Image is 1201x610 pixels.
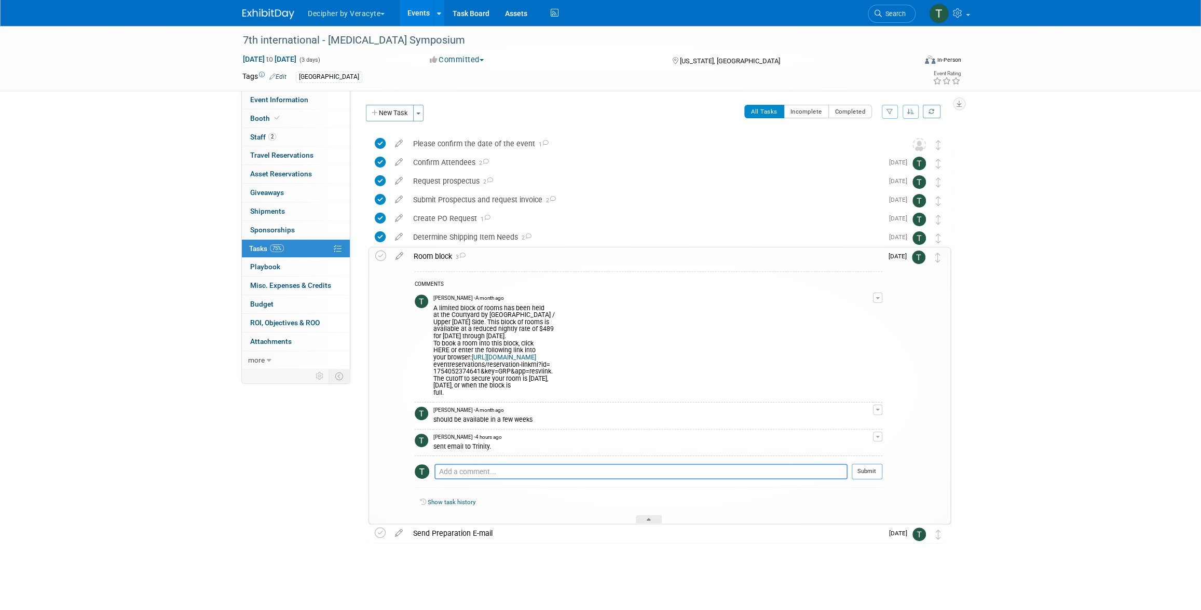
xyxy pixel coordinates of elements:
i: Move task [936,159,941,169]
span: Playbook [250,262,280,271]
span: Asset Reservations [250,170,312,178]
a: Misc. Expenses & Credits [242,276,350,295]
a: [URL][DOMAIN_NAME] [472,354,536,361]
a: edit [390,139,408,148]
span: [US_STATE], [GEOGRAPHIC_DATA] [679,57,780,65]
td: Personalize Event Tab Strip [311,369,329,383]
i: Move task [936,196,941,206]
a: edit [390,252,408,261]
a: Booth [242,109,350,128]
img: Tony Alvarado [912,251,925,264]
span: 3 [452,254,466,260]
span: [PERSON_NAME] - A month ago [433,295,504,302]
a: Search [868,5,916,23]
button: Completed [828,105,872,118]
img: Tony Alvarado [912,157,926,170]
img: Tony Alvarado [912,213,926,226]
button: Submit [852,464,882,479]
span: Tasks [249,244,284,253]
a: Budget [242,295,350,313]
button: Committed [426,54,488,65]
div: [GEOGRAPHIC_DATA] [296,72,362,82]
div: Create PO Request [408,210,883,227]
span: 2 [480,178,493,185]
span: Search [882,10,906,18]
button: All Tasks [744,105,784,118]
div: 7th international - [MEDICAL_DATA] Symposium [239,31,900,50]
img: Tony Alvarado [912,175,926,189]
a: Shipments [242,202,350,220]
a: Asset Reservations [242,165,350,183]
a: edit [390,214,408,223]
span: Attachments [250,337,292,345]
a: Event Information [242,91,350,109]
div: sent email to Trinity. [433,441,873,451]
a: Staff2 [242,128,350,146]
a: Giveaways [242,184,350,202]
div: Please confirm the date of the event [408,135,892,152]
span: [PERSON_NAME] - 4 hours ago [433,434,502,441]
span: ROI, Objectives & ROO [250,318,320,327]
i: Move task [936,233,941,243]
span: Shipments [250,207,285,215]
span: Budget [250,300,274,308]
span: [DATE] [889,159,912,166]
span: Event Information [250,95,308,104]
span: [DATE] [889,196,912,203]
div: Request prospectus [408,172,883,190]
a: edit [390,176,408,186]
span: more [248,356,265,364]
span: Giveaways [250,188,284,197]
i: Booth reservation complete [275,115,280,121]
a: Refresh [923,105,940,118]
img: Tony Alvarado [912,194,926,207]
button: Incomplete [784,105,829,118]
a: Show task history [428,498,475,506]
img: Tony Alvarado [415,295,428,308]
span: [PERSON_NAME] - A month ago [433,407,504,414]
a: ROI, Objectives & ROO [242,314,350,332]
div: COMMENTS [415,280,882,290]
span: [DATE] [DATE] [242,54,297,64]
a: Sponsorships [242,221,350,239]
i: Move task [936,215,941,225]
span: 2 [518,234,531,241]
div: Confirm Attendees [408,154,883,171]
div: Determine Shipping Item Needs [408,228,883,246]
td: Toggle Event Tabs [329,369,350,383]
div: In-Person [937,56,961,64]
div: should be available in a few weeks [433,414,873,424]
span: 2 [475,160,489,167]
span: Booth [250,114,282,122]
div: A limited block of rooms has been held at the Courtyard by [GEOGRAPHIC_DATA] / Upper [DATE] Side.... [433,302,873,397]
button: New Task [366,105,414,121]
a: more [242,351,350,369]
span: [DATE] [889,215,912,222]
i: Move task [936,140,941,150]
a: Tasks75% [242,240,350,258]
img: Tony Alvarado [912,528,926,541]
a: Edit [269,73,286,80]
img: Format-Inperson.png [925,56,935,64]
div: Event Format [854,54,961,70]
img: Tony Alvarado [912,231,926,245]
a: Travel Reservations [242,146,350,164]
img: Tony Alvarado [415,407,428,420]
img: Tony Alvarado [929,4,949,23]
img: Tony Alvarado [415,464,429,479]
span: to [265,55,275,63]
i: Move task [935,253,940,262]
span: [DATE] [889,530,912,537]
span: Travel Reservations [250,151,313,159]
span: 75% [270,244,284,252]
td: Tags [242,71,286,83]
span: [DATE] [889,177,912,185]
a: edit [390,195,408,204]
img: Unassigned [912,138,926,151]
img: ExhibitDay [242,9,294,19]
a: Attachments [242,332,350,351]
span: [DATE] [889,233,912,241]
img: Tony Alvarado [415,434,428,447]
a: edit [390,529,408,538]
div: Send Preparation E-mail [408,524,883,542]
